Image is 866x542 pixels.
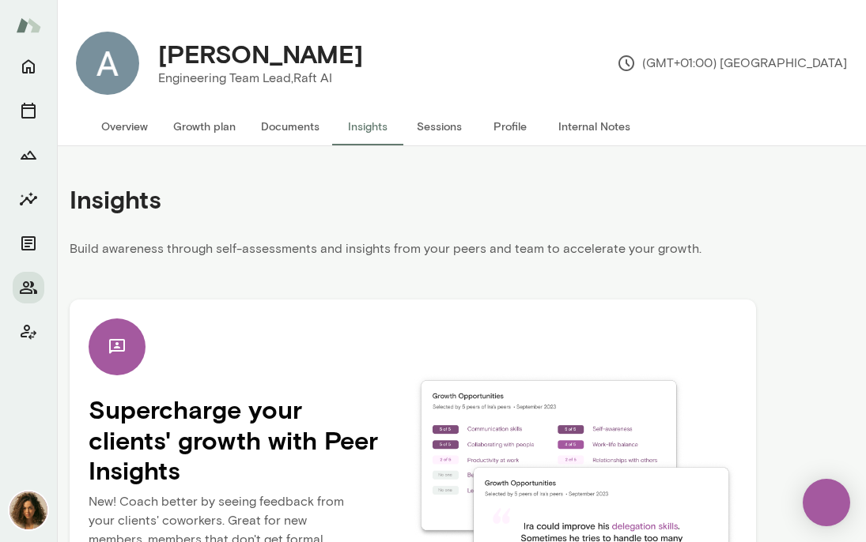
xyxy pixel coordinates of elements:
[9,491,47,529] img: Najla Elmachtoub
[70,239,756,268] p: Build awareness through self-assessments and insights from your peers and team to accelerate your...
[403,107,475,145] button: Sessions
[13,316,44,348] button: Client app
[332,107,403,145] button: Insights
[158,39,363,69] h4: [PERSON_NAME]
[70,184,161,214] h4: Insights
[13,51,44,82] button: Home
[546,107,643,145] button: Internal Notes
[16,10,41,40] img: Mento
[475,107,546,145] button: Profile
[13,95,44,126] button: Sessions
[13,139,44,171] button: Growth Plan
[89,394,413,485] h4: Supercharge your clients' growth with Peer Insights
[89,107,161,145] button: Overview
[13,183,44,215] button: Insights
[13,228,44,259] button: Documents
[13,272,44,303] button: Members
[158,69,363,88] p: Engineering Team Lead, Raft AI
[617,54,847,73] p: (GMT+01:00) [GEOGRAPHIC_DATA]
[248,107,332,145] button: Documents
[76,32,139,95] img: Akarsh Khatagalli
[161,107,248,145] button: Growth plan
